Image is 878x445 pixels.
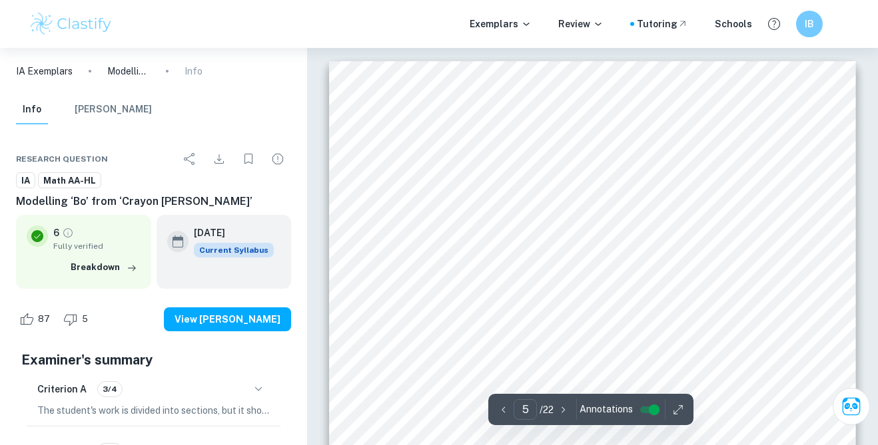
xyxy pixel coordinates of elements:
[763,13,785,35] button: Help and Feedback
[16,194,291,210] h6: Modelling ‘Bo’ from ‘Crayon [PERSON_NAME]’
[38,172,101,189] a: Math AA-HL
[98,383,122,395] span: 3/4
[60,309,95,330] div: Dislike
[16,153,108,165] span: Research question
[206,146,232,172] div: Download
[16,95,48,124] button: Info
[264,146,291,172] div: Report issue
[177,146,203,172] div: Share
[558,17,604,31] p: Review
[29,11,113,37] img: Clastify logo
[164,307,291,331] button: View [PERSON_NAME]
[31,313,57,326] span: 87
[194,243,274,257] span: Current Syllabus
[194,225,263,240] h6: [DATE]
[21,350,286,370] h5: Examiner's summary
[107,64,150,78] p: Modelling ‘Bo’ from ‘Crayon [PERSON_NAME]’
[62,227,74,239] a: Grade fully verified
[470,17,532,31] p: Exemplars
[715,17,752,31] a: Schools
[16,172,35,189] a: IA
[508,382,680,399] span: Candidate Code: kdf962
[67,257,141,277] button: Breakdown
[580,402,633,416] span: Annotations
[406,330,785,355] span: Modelling 8Bo9 from 8Crayon Shin-Chan9
[75,95,152,124] button: [PERSON_NAME]
[194,243,274,257] div: This exemplar is based on the current syllabus. Feel free to refer to it for inspiration/ideas wh...
[75,313,95,326] span: 5
[802,17,817,31] h6: IB
[235,146,262,172] div: Bookmark
[16,64,73,78] a: IA Exemplars
[185,64,203,78] p: Info
[53,240,141,252] span: Fully verified
[796,11,823,37] button: IB
[37,403,270,418] p: The student's work is divided into sections, but it should be divided into three main sections: i...
[540,402,554,417] p: / 22
[53,225,59,240] p: 6
[17,174,35,188] span: IA
[39,174,101,188] span: Math AA-HL
[833,388,870,425] button: Ask Clai
[637,17,688,31] a: Tutoring
[37,382,87,396] h6: Criterion A
[16,309,57,330] div: Like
